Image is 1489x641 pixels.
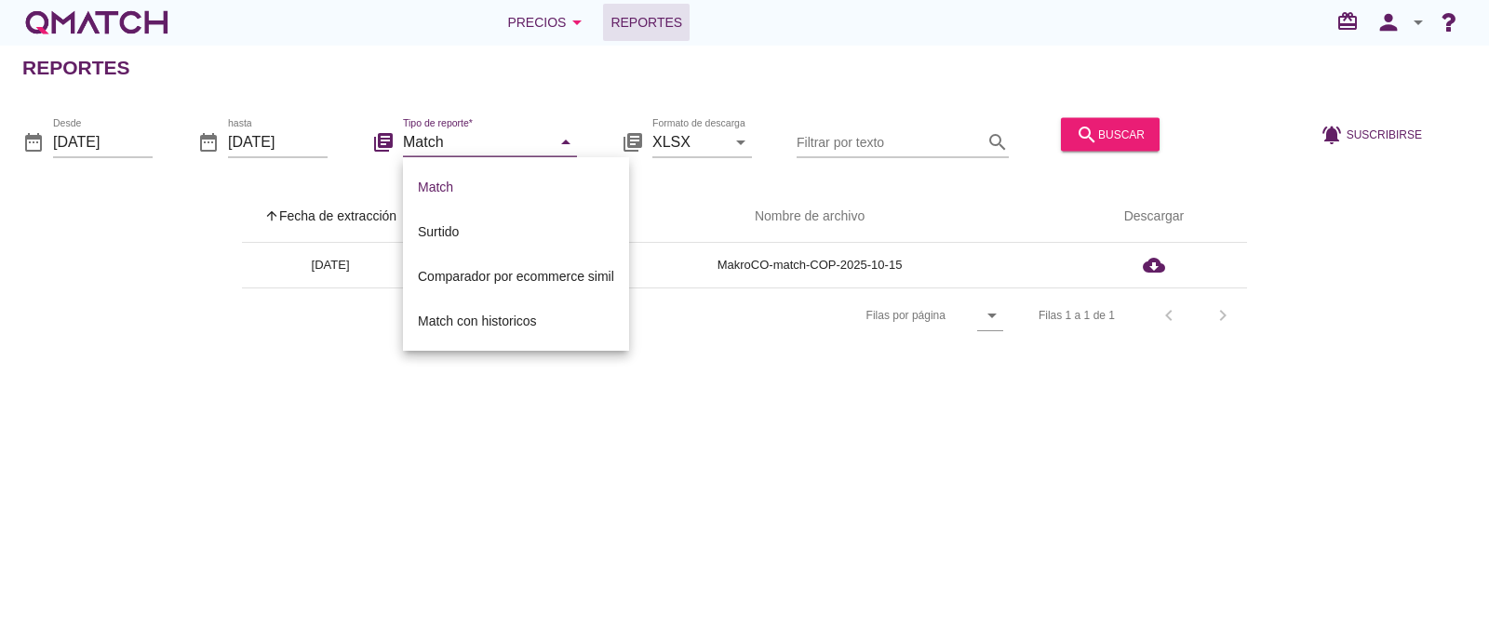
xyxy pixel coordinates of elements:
[1407,11,1429,33] i: arrow_drop_down
[1143,254,1165,276] i: cloud_download
[797,127,983,156] input: Filtrar por texto
[418,220,614,243] div: Surtido
[1370,9,1407,35] i: person
[986,130,1009,153] i: search
[197,130,220,153] i: date_range
[22,4,171,41] a: white-qmatch-logo
[53,127,153,156] input: Desde
[558,191,1061,243] th: Nombre de archivo: Not sorted.
[228,127,328,156] input: hasta
[1336,10,1366,33] i: redeem
[1321,123,1347,145] i: notifications_active
[1306,117,1437,151] button: Suscribirse
[730,130,752,153] i: arrow_drop_down
[1039,307,1115,324] div: Filas 1 a 1 de 1
[1061,117,1160,151] button: buscar
[1076,123,1145,145] div: buscar
[622,130,644,153] i: library_books
[680,288,1003,342] div: Filas por página
[603,4,690,41] a: Reportes
[558,243,1061,287] td: MakroCO-match-COP-2025-10-15
[652,127,726,156] input: Formato de descarga
[555,130,577,153] i: arrow_drop_down
[610,11,682,33] span: Reportes
[242,243,419,287] td: [DATE]
[418,310,614,332] div: Match con historicos
[403,127,551,156] input: Tipo de reporte*
[418,176,614,198] div: Match
[1076,123,1098,145] i: search
[22,53,130,83] h2: Reportes
[566,11,588,33] i: arrow_drop_down
[981,304,1003,327] i: arrow_drop_down
[507,11,588,33] div: Precios
[492,4,603,41] button: Precios
[1347,126,1422,142] span: Suscribirse
[418,265,614,287] div: Comparador por ecommerce simil
[242,191,419,243] th: Fecha de extracción: Sorted ascending. Activate to sort descending.
[372,130,395,153] i: library_books
[1061,191,1247,243] th: Descargar: Not sorted.
[22,130,45,153] i: date_range
[264,208,279,223] i: arrow_upward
